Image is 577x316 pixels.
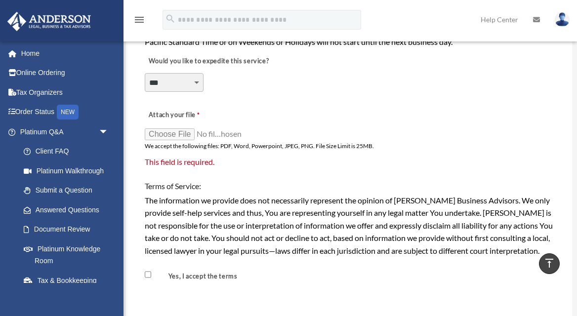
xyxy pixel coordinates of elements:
span: This field is required. [145,157,214,166]
a: Platinum Q&Aarrow_drop_down [7,122,124,142]
img: User Pic [555,12,570,27]
a: Home [7,43,124,63]
i: menu [133,14,145,26]
a: Platinum Knowledge Room [14,239,124,271]
span: arrow_drop_down [99,122,119,142]
a: vertical_align_top [539,253,560,274]
span: We accept the following files: PDF, Word, Powerpoint, JPEG, PNG. File Size Limit is 25MB. [145,142,374,150]
a: Submit a Question [14,181,124,200]
a: Tax Organizers [7,82,124,102]
i: search [165,13,176,24]
label: Attach your file [145,109,244,122]
a: Client FAQ [14,142,124,161]
h4: Terms of Service: [145,181,553,192]
a: menu [133,17,145,26]
a: Document Review [14,220,119,239]
label: Yes, I accept the terms [153,272,241,281]
i: vertical_align_top [543,257,555,269]
div: NEW [57,105,79,119]
div: The information we provide does not necessarily represent the opinion of [PERSON_NAME] Business A... [145,194,553,257]
label: Would you like to expedite this service? [145,55,271,69]
a: Tax & Bookkeeping Packages [14,271,124,302]
a: Answered Questions [14,200,124,220]
a: Platinum Walkthrough [14,161,124,181]
a: Online Ordering [7,63,124,83]
img: Anderson Advisors Platinum Portal [4,12,94,31]
a: Order StatusNEW [7,102,124,122]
